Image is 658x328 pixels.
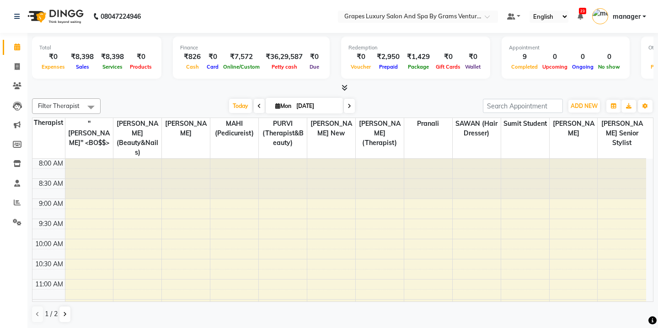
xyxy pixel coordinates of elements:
[404,118,452,129] span: pranali
[45,309,58,319] span: 1 / 2
[348,52,373,62] div: ₹0
[307,118,355,139] span: [PERSON_NAME] new
[509,64,540,70] span: Completed
[39,44,154,52] div: Total
[570,64,596,70] span: Ongoing
[33,300,65,309] div: 11:30 AM
[180,44,322,52] div: Finance
[377,64,400,70] span: Prepaid
[184,64,201,70] span: Cash
[204,64,221,70] span: Card
[463,64,483,70] span: Wallet
[37,179,65,188] div: 8:30 AM
[74,64,91,70] span: Sales
[356,118,404,149] span: [PERSON_NAME] (Therapist)
[403,52,433,62] div: ₹1,429
[613,12,641,22] span: manager
[37,159,65,168] div: 8:00 AM
[307,64,321,70] span: Due
[259,118,307,149] span: PURVI (therapist&Beauty)
[570,52,596,62] div: 0
[38,102,80,109] span: Filter Therapist
[67,52,97,62] div: ₹8,398
[578,12,583,21] a: 23
[39,64,67,70] span: Expenses
[509,44,622,52] div: Appointment
[501,118,549,129] span: sumit student
[373,52,403,62] div: ₹2,950
[579,8,586,14] span: 23
[273,102,294,109] span: Mon
[33,259,65,269] div: 10:30 AM
[210,118,258,139] span: MAHI (pedicureist)
[37,219,65,229] div: 9:30 AM
[540,64,570,70] span: Upcoming
[33,280,65,289] div: 11:00 AM
[97,52,128,62] div: ₹8,398
[100,64,125,70] span: Services
[33,239,65,249] div: 10:00 AM
[433,52,463,62] div: ₹0
[229,99,252,113] span: Today
[128,64,154,70] span: Products
[509,52,540,62] div: 9
[571,102,598,109] span: ADD NEW
[596,64,622,70] span: No show
[433,64,463,70] span: Gift Cards
[348,44,483,52] div: Redemption
[596,52,622,62] div: 0
[113,118,161,158] span: [PERSON_NAME] (beauty&nails)
[598,118,646,149] span: [PERSON_NAME] senior stylist
[269,64,300,70] span: Petty cash
[37,199,65,209] div: 9:00 AM
[306,52,322,62] div: ₹0
[294,99,339,113] input: 2025-09-01
[262,52,306,62] div: ₹36,29,587
[550,118,598,139] span: [PERSON_NAME]
[221,52,262,62] div: ₹7,572
[204,52,221,62] div: ₹0
[540,52,570,62] div: 0
[65,118,113,149] span: "[PERSON_NAME]'' <BO$$>
[592,8,608,24] img: manager
[23,4,86,29] img: logo
[568,100,600,113] button: ADD NEW
[128,52,154,62] div: ₹0
[221,64,262,70] span: Online/Custom
[348,64,373,70] span: Voucher
[162,118,210,139] span: [PERSON_NAME]
[180,52,204,62] div: ₹826
[32,118,65,128] div: Therapist
[39,52,67,62] div: ₹0
[101,4,141,29] b: 08047224946
[463,52,483,62] div: ₹0
[406,64,431,70] span: Package
[453,118,501,139] span: SAWAN (hair dresser)
[483,99,563,113] input: Search Appointment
